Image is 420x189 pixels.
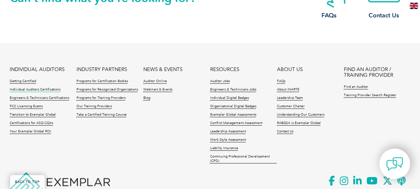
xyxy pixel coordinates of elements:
[277,79,285,84] a: FAQs
[277,87,299,92] a: About iNARTE
[343,67,410,78] a: FIND AN AUDITOR / TRAINING PROVIDER
[277,129,293,134] a: Contact Us
[143,67,182,72] a: NEWS & EVENTS
[143,87,172,92] a: Webinars & Events
[277,67,302,72] a: ABOUT US
[10,104,43,109] a: FCC Licensing Exams
[343,85,368,89] a: Find an Auditor
[143,96,150,101] a: Blog
[210,129,246,134] a: Leadership Assessment
[210,67,239,72] a: RESOURCES
[386,155,403,172] img: contact-chat.png
[76,79,128,84] a: Programs for Certification Bodies
[210,96,249,101] a: Individual Digital Badges
[10,121,53,126] a: Certifications for ASQ CQAs
[10,79,36,84] a: Getting Certified
[210,79,230,84] a: Auditor Jobs
[143,79,167,84] a: Auditor Online
[10,129,51,134] a: Your Exemplar Global ROI
[210,121,262,126] a: Conflict Management Assessment
[10,113,56,117] a: Transition to Exemplar Global
[10,87,60,92] a: Individual Auditors Certifications
[277,96,303,101] a: Leadership Team
[10,96,69,101] a: Engineers & Technicians Certifications
[76,104,112,109] a: Our Training Providers
[76,67,127,72] a: INDUSTRY PARTNERS
[277,104,304,109] a: Customer Charter
[277,113,324,117] a: Understanding Our Customers
[10,175,45,189] a: BACK TO TOP
[76,113,126,117] a: Take a Certified Training Course
[10,67,64,72] a: INDIVIDUAL AUDITORS
[210,113,256,117] a: Exemplar Global Assessments
[302,11,356,20] h3: FAQs
[277,121,320,126] a: RABQSA is Exemplar Global
[210,138,246,142] a: Work Style Assessment
[210,154,277,164] a: Continuing Professional Development (CPD)
[343,93,396,98] a: Training Provider Search Register
[410,3,418,9] img: en
[210,146,238,151] a: Liability Insurance
[210,87,256,92] a: Engineers & Technicians Jobs
[76,96,125,101] a: Programs for Training Providers
[357,11,411,20] h3: Contact Us
[210,104,256,109] a: Organizational Digital Badges
[76,87,138,92] a: Programs for Recognized Organizations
